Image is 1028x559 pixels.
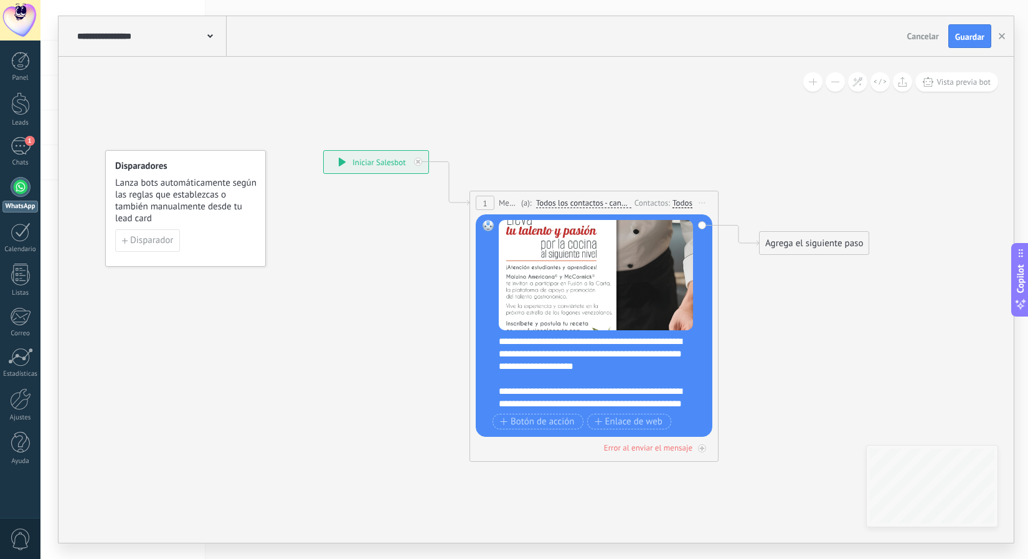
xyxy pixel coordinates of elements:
div: Leads [2,119,39,127]
span: 1 [483,198,487,209]
button: Enlace de web [587,414,671,429]
div: Error al enviar el mensaje [604,442,692,453]
img: 13751ae2-72f2-49fc-a2a9-26969a8f3823 [499,220,693,330]
h4: Disparadores [115,160,257,172]
div: Calendario [2,246,39,254]
div: Estadísticas [2,370,39,378]
div: Ajustes [2,414,39,422]
span: Vista previa bot [936,77,991,87]
div: Ayuda [2,457,39,466]
span: Disparador [130,236,173,245]
span: 1 [25,136,35,146]
button: Botón de acción [493,414,583,429]
button: Vista previa bot [915,72,998,92]
div: Panel [2,74,39,82]
span: Todos los contactos - canales seleccionados [536,198,631,208]
span: Lanza bots automáticamente según las reglas que establezcas o también manualmente desde tu lead card [115,177,257,224]
span: Enlace de web [595,417,663,427]
div: Contactos: [634,197,672,209]
div: Chats [2,159,39,167]
button: Disparador [115,229,180,252]
button: Cancelar [902,27,944,45]
div: Todos [672,198,692,208]
span: Cancelar [907,31,939,42]
span: Guardar [955,32,984,41]
span: (a): [521,197,532,209]
span: Mensaje [499,197,518,209]
button: Guardar [948,24,991,48]
div: Agrega el siguiente paso [760,233,869,254]
div: WhatsApp [2,201,38,213]
div: Correo [2,330,39,338]
div: Listas [2,289,39,297]
span: Copilot [1014,264,1027,293]
span: Botón de acción [500,417,575,427]
div: Iniciar Salesbot [324,151,428,173]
